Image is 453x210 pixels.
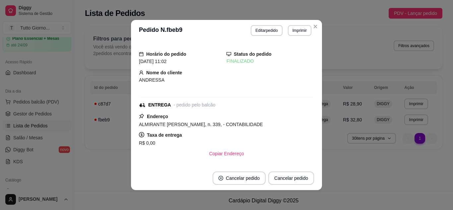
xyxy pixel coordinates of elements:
[234,51,272,57] strong: Status do pedido
[146,70,182,75] strong: Nome do cliente
[139,122,263,127] span: ALMIRANTE [PERSON_NAME], n. 339, - CONTABILIDADE
[139,25,182,36] h3: Pedido N. fbeb9
[173,102,215,108] div: - pedido pelo balcão
[310,21,321,32] button: Close
[147,114,168,119] strong: Endereço
[139,77,164,83] span: ANDRESSA
[139,52,144,56] span: calendar
[213,172,266,185] button: close-circleCancelar pedido
[288,25,311,36] button: Imprimir
[139,59,166,64] span: [DATE] 11:02
[227,52,231,56] span: desktop
[148,102,171,108] div: ENTREGA
[227,58,314,65] div: FINALIZADO
[251,25,282,36] button: Editarpedido
[139,132,144,137] span: dollar
[139,113,144,119] span: pushpin
[147,132,182,138] strong: Taxa de entrega
[204,147,249,160] button: Copiar Endereço
[139,70,144,75] span: user
[219,176,223,180] span: close-circle
[139,140,155,146] span: R$ 0,00
[146,51,186,57] strong: Horário do pedido
[268,172,314,185] button: Cancelar pedido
